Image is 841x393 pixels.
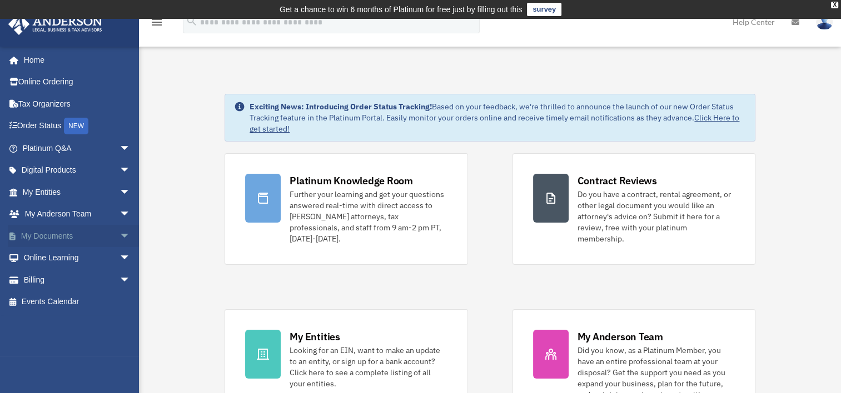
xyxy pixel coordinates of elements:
[290,174,413,188] div: Platinum Knowledge Room
[8,159,147,182] a: Digital Productsarrow_drop_down
[150,16,163,29] i: menu
[8,269,147,291] a: Billingarrow_drop_down
[120,247,142,270] span: arrow_drop_down
[578,189,735,244] div: Do you have a contract, rental agreement, or other legal document you would like an attorney's ad...
[8,225,147,247] a: My Documentsarrow_drop_down
[120,159,142,182] span: arrow_drop_down
[186,15,198,27] i: search
[120,181,142,204] span: arrow_drop_down
[290,189,447,244] div: Further your learning and get your questions answered real-time with direct access to [PERSON_NAM...
[527,3,561,16] a: survey
[578,174,657,188] div: Contract Reviews
[8,49,142,71] a: Home
[8,71,147,93] a: Online Ordering
[8,291,147,313] a: Events Calendar
[8,181,147,203] a: My Entitiesarrow_drop_down
[120,269,142,291] span: arrow_drop_down
[250,101,745,134] div: Based on your feedback, we're thrilled to announce the launch of our new Order Status Tracking fe...
[120,203,142,226] span: arrow_drop_down
[8,247,147,269] a: Online Learningarrow_drop_down
[578,330,663,344] div: My Anderson Team
[512,153,755,265] a: Contract Reviews Do you have a contract, rental agreement, or other legal document you would like...
[5,13,106,35] img: Anderson Advisors Platinum Portal
[120,225,142,248] span: arrow_drop_down
[64,118,88,134] div: NEW
[816,14,833,30] img: User Pic
[8,137,147,159] a: Platinum Q&Aarrow_drop_down
[8,93,147,115] a: Tax Organizers
[8,115,147,138] a: Order StatusNEW
[8,203,147,225] a: My Anderson Teamarrow_drop_down
[290,345,447,389] div: Looking for an EIN, want to make an update to an entity, or sign up for a bank account? Click her...
[280,3,522,16] div: Get a chance to win 6 months of Platinum for free just by filling out this
[250,102,432,112] strong: Exciting News: Introducing Order Status Tracking!
[290,330,340,344] div: My Entities
[150,19,163,29] a: menu
[120,137,142,160] span: arrow_drop_down
[225,153,467,265] a: Platinum Knowledge Room Further your learning and get your questions answered real-time with dire...
[250,113,739,134] a: Click Here to get started!
[831,2,838,8] div: close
